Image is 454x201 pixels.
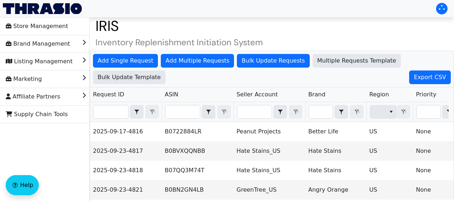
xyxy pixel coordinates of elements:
[305,141,366,161] td: Hate Stains
[6,91,60,102] span: Affiliate Partners
[6,20,68,32] span: Store Management
[20,181,33,189] span: Help
[98,56,153,65] span: Add Single Request
[165,56,229,65] span: Add Multiple Requests
[161,54,234,68] button: Add Multiple Requests
[366,122,413,141] td: US
[313,54,401,68] button: Multiple Requests Template
[98,73,161,82] span: Bulk Update Template
[234,180,305,200] td: GreenTree_US
[308,90,326,99] span: Brand
[416,90,436,99] span: Priority
[93,54,158,68] button: Add Single Request
[305,122,366,141] td: Better Life
[234,161,305,180] td: Hate Stains_US
[309,105,333,118] input: Filter
[237,90,278,99] span: Seller Account
[234,102,305,122] th: Filter
[6,56,72,67] span: Listing Management
[162,180,234,200] td: B0BN2GN4LB
[335,105,348,118] button: select
[3,3,82,14] img: Thrasio Logo
[90,102,162,122] th: Filter
[162,122,234,141] td: B0722884LR
[93,90,124,99] span: Request ID
[234,141,305,161] td: Hate Stains_US
[202,105,215,119] span: Choose Operator
[162,161,234,180] td: B07QQ3M74T
[90,180,162,200] td: 2025-09-23-4821
[273,105,287,119] span: Choose Operator
[130,105,143,118] button: select
[305,102,366,122] th: Filter
[317,56,396,65] span: Multiple Requests Template
[234,122,305,141] td: Peanut Projects
[334,105,348,119] span: Choose Operator
[386,105,396,118] button: select
[242,56,305,65] span: Bulk Update Requests
[417,105,440,118] input: Filter
[6,109,68,120] span: Supply Chain Tools
[6,73,42,85] span: Marketing
[93,70,165,84] button: Bulk Update Template
[90,141,162,161] td: 2025-09-23-4817
[202,105,215,118] button: select
[90,37,454,48] h4: Inventory Replenishment Initiation System
[90,161,162,180] td: 2025-09-23-4818
[369,90,389,99] span: Region
[93,105,128,118] input: Filter
[305,180,366,200] td: Angry Orange
[409,70,451,84] button: Export CSV
[366,161,413,180] td: US
[305,161,366,180] td: Hate Stains
[165,90,178,99] span: ASIN
[162,141,234,161] td: B0BVXQQNBB
[165,105,200,118] input: Filter
[162,102,234,122] th: Filter
[130,105,144,119] span: Choose Operator
[237,54,309,68] button: Bulk Update Requests
[366,102,413,122] th: Filter
[90,122,162,141] td: 2025-09-17-4816
[237,105,272,118] input: Filter
[6,175,39,195] button: Help floatingactionbutton
[366,141,413,161] td: US
[6,38,70,50] span: Brand Management
[414,73,446,82] span: Export CSV
[90,17,454,35] h1: IRIS
[366,180,413,200] td: US
[274,105,287,118] button: select
[370,105,397,119] span: Filter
